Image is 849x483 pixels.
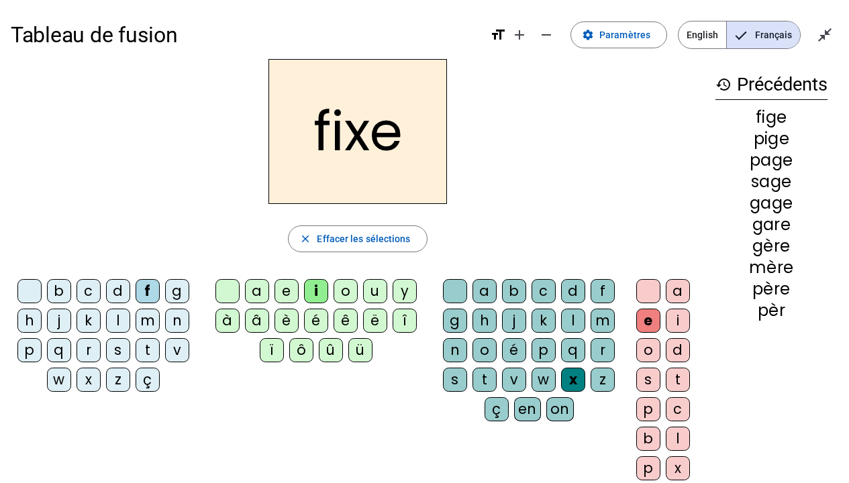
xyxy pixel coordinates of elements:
[532,309,556,333] div: k
[561,338,585,362] div: q
[393,279,417,303] div: y
[636,456,660,480] div: p
[532,338,556,362] div: p
[443,368,467,392] div: s
[443,309,467,333] div: g
[77,309,101,333] div: k
[77,338,101,362] div: r
[533,21,560,48] button: Diminuer la taille de la police
[502,279,526,303] div: b
[591,338,615,362] div: r
[532,368,556,392] div: w
[136,338,160,362] div: t
[47,338,71,362] div: q
[666,279,690,303] div: a
[538,27,554,43] mat-icon: remove
[636,427,660,451] div: b
[715,217,828,233] div: gare
[715,109,828,125] div: fige
[636,338,660,362] div: o
[591,279,615,303] div: f
[502,309,526,333] div: j
[136,309,160,333] div: m
[268,59,447,204] h2: fixe
[561,279,585,303] div: d
[678,21,801,49] mat-button-toggle-group: Language selection
[274,309,299,333] div: è
[591,368,615,392] div: z
[363,279,387,303] div: u
[245,279,269,303] div: a
[165,309,189,333] div: n
[715,174,828,190] div: sage
[215,309,240,333] div: à
[490,27,506,43] mat-icon: format_size
[11,13,479,56] h1: Tableau de fusion
[666,427,690,451] div: l
[363,309,387,333] div: ë
[502,338,526,362] div: é
[304,279,328,303] div: i
[274,279,299,303] div: e
[506,21,533,48] button: Augmenter la taille de la police
[165,338,189,362] div: v
[817,27,833,43] mat-icon: close_fullscreen
[666,309,690,333] div: i
[485,397,509,421] div: ç
[317,231,410,247] span: Effacer les sélections
[561,368,585,392] div: x
[546,397,574,421] div: on
[288,225,427,252] button: Effacer les sélections
[165,279,189,303] div: g
[666,338,690,362] div: d
[304,309,328,333] div: é
[715,131,828,147] div: pige
[727,21,800,48] span: Français
[47,279,71,303] div: b
[472,279,497,303] div: a
[599,27,650,43] span: Paramètres
[715,238,828,254] div: gère
[106,368,130,392] div: z
[666,368,690,392] div: t
[334,279,358,303] div: o
[715,195,828,211] div: gage
[715,152,828,168] div: page
[561,309,585,333] div: l
[582,29,594,41] mat-icon: settings
[443,338,467,362] div: n
[679,21,726,48] span: English
[715,281,828,297] div: père
[106,338,130,362] div: s
[17,338,42,362] div: p
[715,260,828,276] div: mère
[319,338,343,362] div: û
[47,309,71,333] div: j
[511,27,528,43] mat-icon: add
[47,368,71,392] div: w
[348,338,372,362] div: ü
[334,309,358,333] div: ê
[106,309,130,333] div: l
[289,338,313,362] div: ô
[715,70,828,100] h3: Précédents
[472,338,497,362] div: o
[136,368,160,392] div: ç
[472,309,497,333] div: h
[636,397,660,421] div: p
[811,21,838,48] button: Quitter le plein écran
[245,309,269,333] div: â
[472,368,497,392] div: t
[666,397,690,421] div: c
[532,279,556,303] div: c
[299,233,311,245] mat-icon: close
[77,279,101,303] div: c
[636,309,660,333] div: e
[666,456,690,480] div: x
[715,76,732,93] mat-icon: history
[570,21,667,48] button: Paramètres
[136,279,160,303] div: f
[502,368,526,392] div: v
[106,279,130,303] div: d
[591,309,615,333] div: m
